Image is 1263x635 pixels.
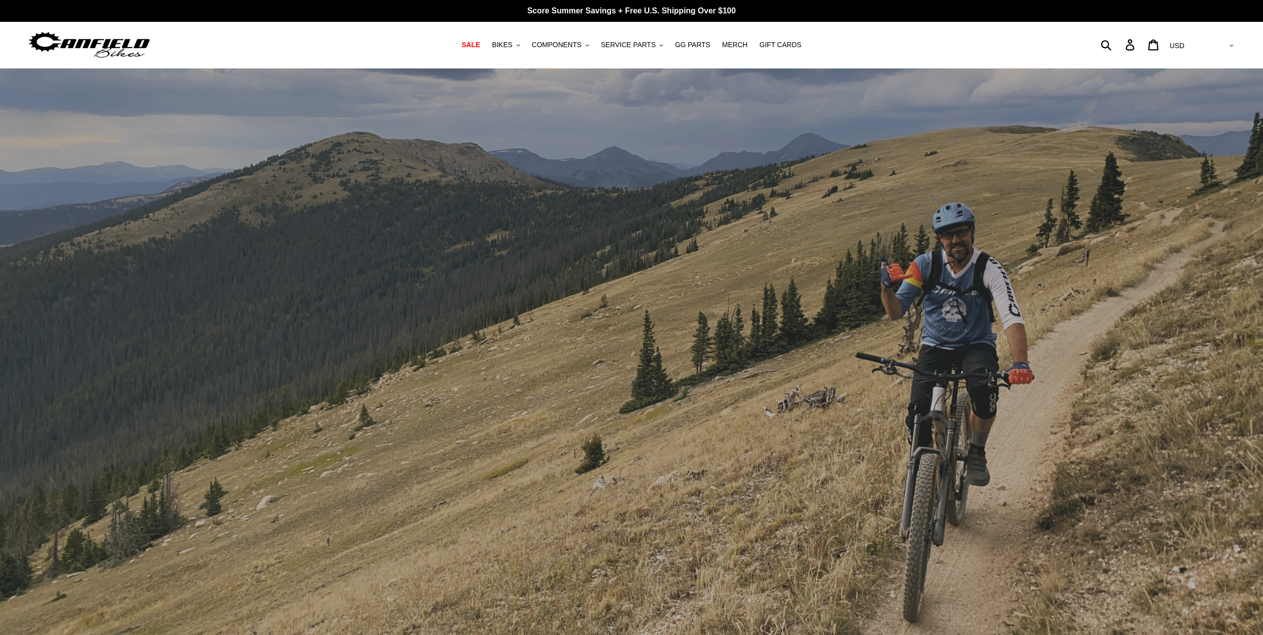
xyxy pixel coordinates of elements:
[492,41,512,49] span: BIKES
[722,41,747,49] span: MERCH
[1106,34,1131,56] input: Search
[457,38,485,52] a: SALE
[601,41,656,49] span: SERVICE PARTS
[717,38,752,52] a: MERCH
[532,41,582,49] span: COMPONENTS
[462,41,480,49] span: SALE
[596,38,668,52] button: SERVICE PARTS
[27,29,151,61] img: Canfield Bikes
[675,41,710,49] span: GG PARTS
[670,38,715,52] a: GG PARTS
[527,38,594,52] button: COMPONENTS
[487,38,525,52] button: BIKES
[759,41,801,49] span: GIFT CARDS
[754,38,806,52] a: GIFT CARDS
